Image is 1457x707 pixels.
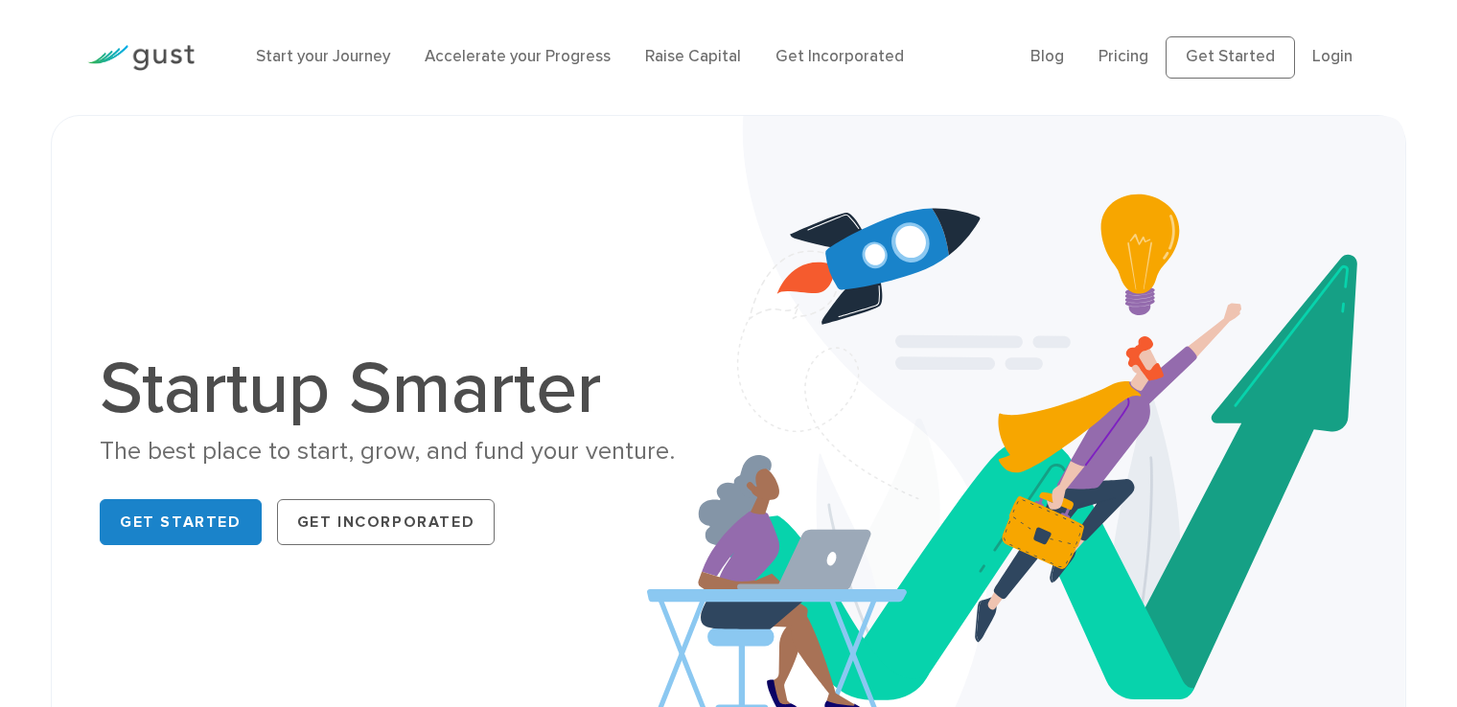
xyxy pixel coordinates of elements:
[100,499,262,545] a: Get Started
[1166,36,1295,79] a: Get Started
[1099,47,1148,66] a: Pricing
[425,47,611,66] a: Accelerate your Progress
[256,47,390,66] a: Start your Journey
[87,45,195,71] img: Gust Logo
[1312,47,1353,66] a: Login
[775,47,904,66] a: Get Incorporated
[277,499,496,545] a: Get Incorporated
[645,47,741,66] a: Raise Capital
[100,353,714,425] h1: Startup Smarter
[1030,47,1064,66] a: Blog
[100,435,714,468] div: The best place to start, grow, and fund your venture.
